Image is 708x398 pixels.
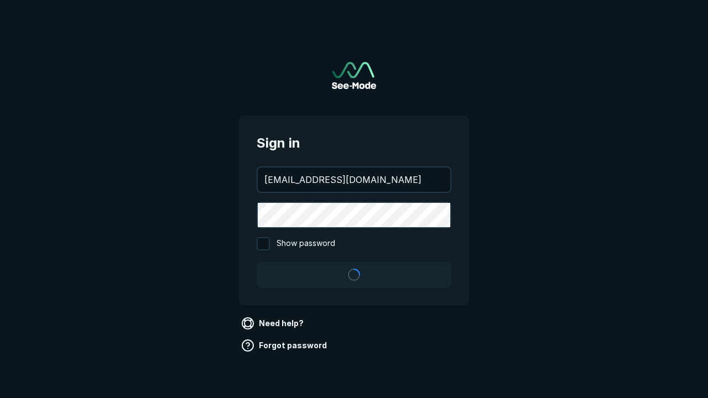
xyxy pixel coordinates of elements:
span: Sign in [257,133,451,153]
img: See-Mode Logo [332,62,376,89]
input: your@email.com [258,167,450,192]
a: Forgot password [239,337,331,354]
a: Go to sign in [332,62,376,89]
a: Need help? [239,315,308,332]
span: Show password [277,237,335,250]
